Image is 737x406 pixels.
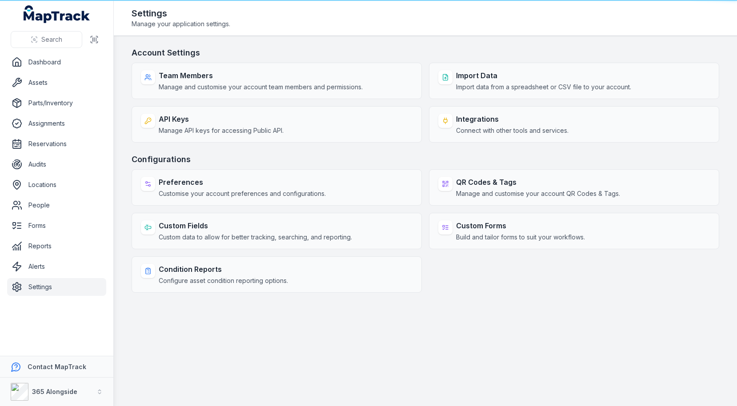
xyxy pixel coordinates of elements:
[159,70,363,81] strong: Team Members
[429,169,719,206] a: QR Codes & TagsManage and customise your account QR Codes & Tags.
[7,155,106,173] a: Audits
[456,126,569,135] span: Connect with other tools and services.
[159,83,363,92] span: Manage and customise your account team members and permissions.
[456,189,620,198] span: Manage and customise your account QR Codes & Tags.
[11,31,82,48] button: Search
[7,53,106,71] a: Dashboard
[132,153,719,166] h3: Configurations
[456,83,631,92] span: Import data from a spreadsheet or CSV file to your account.
[159,233,352,242] span: Custom data to allow for better tracking, searching, and reporting.
[159,189,326,198] span: Customise your account preferences and configurations.
[7,258,106,275] a: Alerts
[7,74,106,92] a: Assets
[7,196,106,214] a: People
[456,114,569,124] strong: Integrations
[429,106,719,143] a: IntegrationsConnect with other tools and services.
[159,177,326,187] strong: Preferences
[7,278,106,296] a: Settings
[132,213,422,249] a: Custom FieldsCustom data to allow for better tracking, searching, and reporting.
[7,237,106,255] a: Reports
[7,94,106,112] a: Parts/Inventory
[7,217,106,235] a: Forms
[132,256,422,293] a: Condition ReportsConfigure asset condition reporting options.
[132,47,719,59] h3: Account Settings
[7,176,106,194] a: Locations
[159,276,288,285] span: Configure asset condition reporting options.
[429,63,719,99] a: Import DataImport data from a spreadsheet or CSV file to your account.
[159,114,284,124] strong: API Keys
[456,177,620,187] strong: QR Codes & Tags
[24,5,90,23] a: MapTrack
[132,20,230,28] span: Manage your application settings.
[456,220,585,231] strong: Custom Forms
[159,126,284,135] span: Manage API keys for accessing Public API.
[132,169,422,206] a: PreferencesCustomise your account preferences and configurations.
[456,70,631,81] strong: Import Data
[28,363,86,370] strong: Contact MapTrack
[456,233,585,242] span: Build and tailor forms to suit your workflows.
[159,220,352,231] strong: Custom Fields
[429,213,719,249] a: Custom FormsBuild and tailor forms to suit your workflows.
[41,35,62,44] span: Search
[132,7,230,20] h2: Settings
[32,388,77,395] strong: 365 Alongside
[7,135,106,153] a: Reservations
[7,115,106,132] a: Assignments
[132,63,422,99] a: Team MembersManage and customise your account team members and permissions.
[159,264,288,275] strong: Condition Reports
[132,106,422,143] a: API KeysManage API keys for accessing Public API.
